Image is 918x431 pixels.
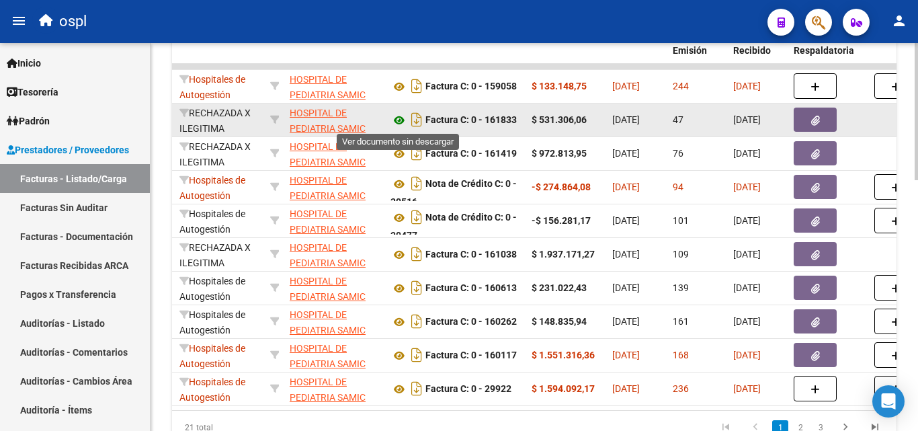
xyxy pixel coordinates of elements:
span: ospl [59,7,87,36]
i: Descargar documento [408,378,425,399]
span: HOSPITAL DE PEDIATRIA SAMIC "PROFESOR [PERSON_NAME]" [290,108,366,164]
span: 76 [673,148,683,159]
span: [DATE] [733,114,761,125]
i: Descargar documento [408,143,425,164]
datatable-header-cell: Fecha Cpbt [607,21,667,80]
strong: $ 972.813,95 [532,148,587,159]
span: [DATE] [733,383,761,394]
div: 30615915544 [290,106,380,134]
span: [DATE] [612,182,640,192]
div: 30615915544 [290,206,380,235]
div: 30615915544 [290,375,380,403]
strong: $ 133.148,75 [532,81,587,91]
span: Días desde Emisión [673,30,720,56]
strong: Factura C: 0 - 160262 [425,317,517,327]
span: Hospitales de Autogestión [179,74,245,100]
span: [DATE] [733,182,761,192]
div: Open Intercom Messenger [872,385,905,418]
span: [DATE] [733,282,761,293]
span: [DATE] [733,350,761,360]
strong: Factura C: 0 - 161038 [425,249,517,260]
datatable-header-cell: Area [174,21,265,80]
span: HOSPITAL DE PEDIATRIA SAMIC "PROFESOR [PERSON_NAME]" [290,242,366,299]
span: Padrón [7,114,50,128]
span: 94 [673,182,683,192]
i: Descargar documento [408,75,425,97]
span: Fecha Recibido [733,30,771,56]
strong: Factura C: 0 - 29922 [425,384,511,395]
span: RECHAZADA X ILEGITIMA [179,242,251,268]
div: 30615915544 [290,341,380,369]
span: HOSPITAL DE PEDIATRIA SAMIC "PROFESOR [PERSON_NAME]" [290,141,366,198]
span: Hospitales de Autogestión [179,377,245,403]
strong: $ 1.594.092,17 [532,383,595,394]
span: RECHAZADA X ILEGITIMA [179,141,251,167]
i: Descargar documento [408,173,425,194]
mat-icon: menu [11,13,27,29]
span: 109 [673,249,689,260]
datatable-header-cell: CPBT [385,21,526,80]
div: 30615915544 [290,173,380,201]
strong: Nota de Crédito C: 0 - 30516 [390,179,517,208]
span: HOSPITAL DE PEDIATRIA SAMIC "PROFESOR [PERSON_NAME]" [290,309,366,366]
span: [DATE] [612,114,640,125]
span: Inicio [7,56,41,71]
span: [DATE] [733,148,761,159]
mat-icon: person [891,13,907,29]
datatable-header-cell: Razón Social [284,21,385,80]
strong: Factura C: 0 - 161833 [425,115,517,126]
span: [DATE] [612,282,640,293]
strong: Factura C: 0 - 160613 [425,283,517,294]
span: Hospitales de Autogestión [179,343,245,369]
span: [DATE] [612,81,640,91]
span: 47 [673,114,683,125]
span: 139 [673,282,689,293]
span: 168 [673,350,689,360]
strong: $ 231.022,43 [532,282,587,293]
span: [DATE] [612,350,640,360]
i: Descargar documento [408,311,425,332]
strong: Factura C: 0 - 161419 [425,149,517,159]
i: Descargar documento [408,243,425,265]
div: 30615915544 [290,240,380,268]
span: Tesorería [7,85,58,100]
div: 30615915544 [290,307,380,336]
strong: $ 531.306,06 [532,114,587,125]
strong: -$ 274.864,08 [532,182,591,192]
span: HOSPITAL DE PEDIATRIA SAMIC "PROFESOR [PERSON_NAME]" [290,343,366,399]
div: 30615915544 [290,139,380,167]
span: HOSPITAL DE PEDIATRIA SAMIC "PROFESOR [PERSON_NAME]" [290,208,366,265]
span: Hospitales de Autogestión [179,208,245,235]
span: [DATE] [612,249,640,260]
datatable-header-cell: Días desde Emisión [667,21,728,80]
span: HOSPITAL DE PEDIATRIA SAMIC "PROFESOR [PERSON_NAME]" [290,175,366,231]
strong: -$ 156.281,17 [532,215,591,226]
datatable-header-cell: Doc Respaldatoria [788,21,869,80]
span: 161 [673,316,689,327]
span: [DATE] [612,148,640,159]
div: 30615915544 [290,274,380,302]
span: Prestadores / Proveedores [7,143,129,157]
span: [DATE] [733,215,761,226]
strong: Factura C: 0 - 159058 [425,81,517,92]
span: RECHAZADA X ILEGITIMA [179,108,251,134]
strong: $ 1.937.171,27 [532,249,595,260]
strong: Factura C: 0 - 160117 [425,350,517,361]
i: Descargar documento [408,344,425,366]
span: Hospitales de Autogestión [179,309,245,336]
datatable-header-cell: Fecha Recibido [728,21,788,80]
span: [DATE] [733,249,761,260]
span: 236 [673,383,689,394]
span: [DATE] [733,316,761,327]
div: 30615915544 [290,72,380,100]
span: Doc Respaldatoria [794,30,854,56]
strong: $ 1.551.316,36 [532,350,595,360]
strong: $ 148.835,94 [532,316,587,327]
span: HOSPITAL DE PEDIATRIA SAMIC "PROFESOR [PERSON_NAME]" [290,276,366,332]
i: Descargar documento [408,109,425,130]
span: HOSPITAL DE PEDIATRIA SAMIC "PROFESOR [PERSON_NAME]" [290,74,366,130]
span: [DATE] [612,383,640,394]
span: 101 [673,215,689,226]
span: Hospitales de Autogestión [179,276,245,302]
span: 244 [673,81,689,91]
